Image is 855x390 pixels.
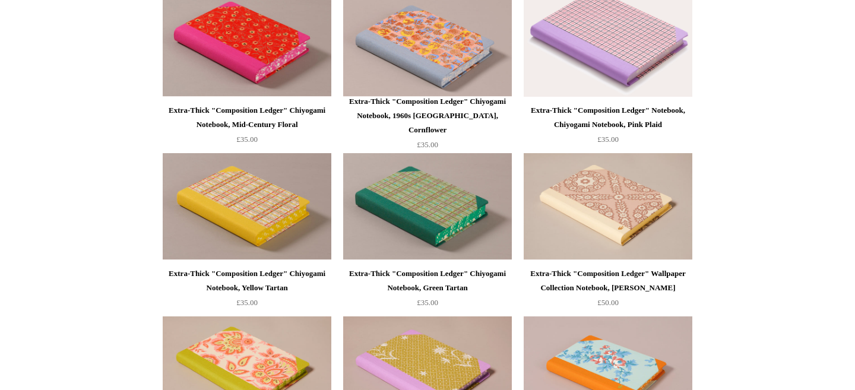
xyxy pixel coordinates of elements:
div: Extra-Thick "Composition Ledger" Chiyogami Notebook, Mid-Century Floral [166,103,328,132]
div: Extra-Thick "Composition Ledger" Chiyogami Notebook, Green Tartan [346,267,509,295]
img: Extra-Thick "Composition Ledger" Chiyogami Notebook, Yellow Tartan [163,153,331,260]
span: £35.00 [236,298,258,307]
a: Extra-Thick "Composition Ledger" Chiyogami Notebook, Green Tartan £35.00 [343,267,512,315]
div: Extra-Thick "Composition Ledger" Chiyogami Notebook, 1960s [GEOGRAPHIC_DATA], Cornflower [346,94,509,137]
img: Extra-Thick "Composition Ledger" Chiyogami Notebook, Green Tartan [343,153,512,260]
a: Extra-Thick "Composition Ledger" Chiyogami Notebook, Mid-Century Floral £35.00 [163,103,331,152]
span: £50.00 [597,298,619,307]
a: Extra-Thick "Composition Ledger" Chiyogami Notebook, Yellow Tartan £35.00 [163,267,331,315]
a: Extra-Thick "Composition Ledger" Chiyogami Notebook, 1960s [GEOGRAPHIC_DATA], Cornflower £35.00 [343,94,512,152]
div: Extra-Thick "Composition Ledger" Notebook, Chiyogami Notebook, Pink Plaid [527,103,689,132]
span: £35.00 [597,135,619,144]
a: Extra-Thick "Composition Ledger" Wallpaper Collection Notebook, Laurel Trellis Extra-Thick "Compo... [524,153,692,260]
div: Extra-Thick "Composition Ledger" Chiyogami Notebook, Yellow Tartan [166,267,328,295]
span: £35.00 [417,140,438,149]
span: £35.00 [236,135,258,144]
div: Extra-Thick "Composition Ledger" Wallpaper Collection Notebook, [PERSON_NAME] [527,267,689,295]
img: Extra-Thick "Composition Ledger" Wallpaper Collection Notebook, Laurel Trellis [524,153,692,260]
span: £35.00 [417,298,438,307]
a: Extra-Thick "Composition Ledger" Wallpaper Collection Notebook, [PERSON_NAME] £50.00 [524,267,692,315]
a: Extra-Thick "Composition Ledger" Chiyogami Notebook, Yellow Tartan Extra-Thick "Composition Ledge... [163,153,331,260]
a: Extra-Thick "Composition Ledger" Notebook, Chiyogami Notebook, Pink Plaid £35.00 [524,103,692,152]
a: Extra-Thick "Composition Ledger" Chiyogami Notebook, Green Tartan Extra-Thick "Composition Ledger... [343,153,512,260]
